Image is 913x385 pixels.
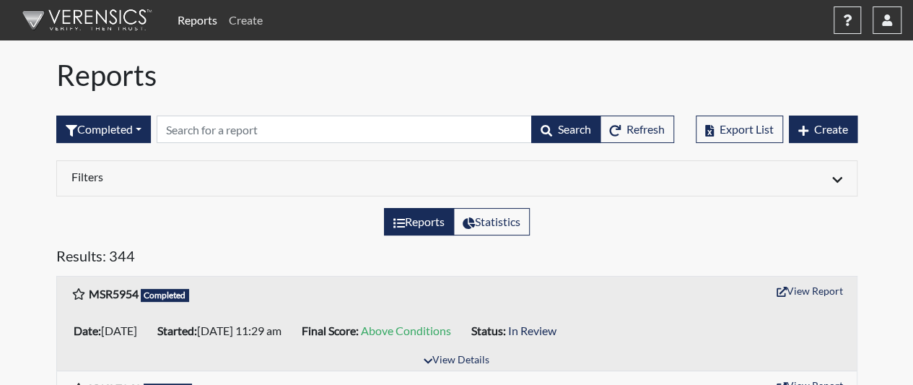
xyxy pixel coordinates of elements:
span: Search [558,122,591,136]
span: Refresh [626,122,665,136]
button: View Report [770,280,849,302]
input: Search by Registration ID, Interview Number, or Investigation Name. [157,116,532,143]
h6: Filters [71,170,446,183]
button: Export List [696,116,783,143]
h1: Reports [56,58,857,92]
a: Reports [172,6,223,35]
div: Click to expand/collapse filters [61,170,853,187]
span: Above Conditions [361,324,451,337]
label: View the list of reports [384,208,454,235]
li: [DATE] 11:29 am [152,319,296,342]
b: Final Score: [302,324,359,337]
b: Status: [471,324,506,337]
b: MSR5954 [89,287,139,300]
a: Create [223,6,268,35]
button: View Details [417,351,496,371]
span: In Review [508,324,556,337]
li: [DATE] [68,319,152,342]
button: Search [531,116,600,143]
span: Create [814,122,848,136]
label: View statistics about completed interviews [453,208,530,235]
b: Started: [157,324,197,337]
span: Completed [141,289,190,302]
h5: Results: 344 [56,247,857,270]
button: Refresh [600,116,674,143]
div: Filter by interview status [56,116,151,143]
button: Create [789,116,857,143]
b: Date: [74,324,101,337]
button: Completed [56,116,151,143]
span: Export List [720,122,774,136]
